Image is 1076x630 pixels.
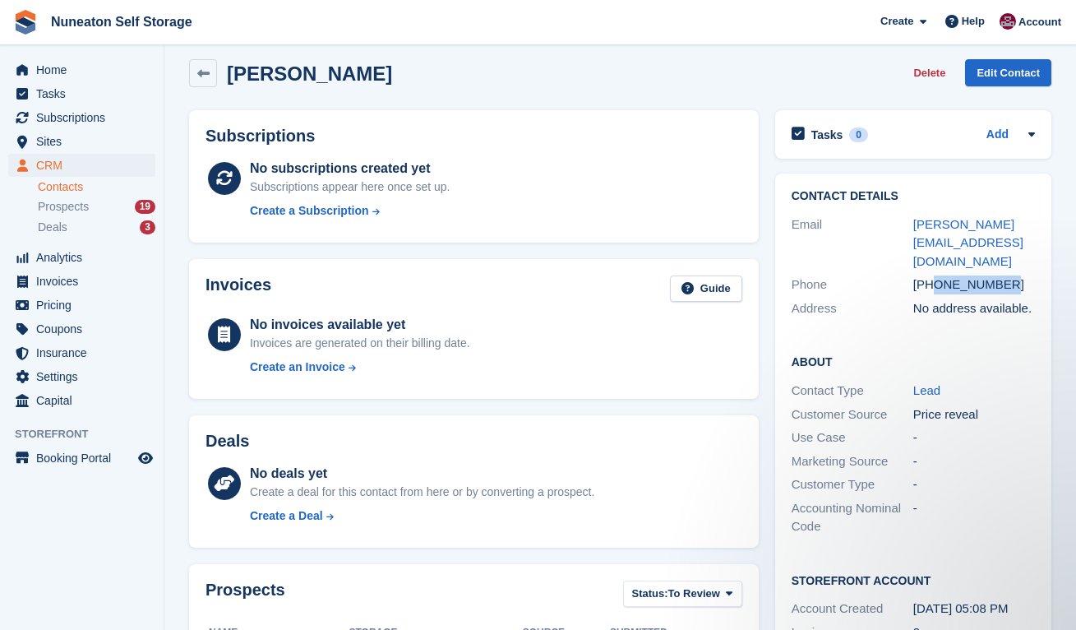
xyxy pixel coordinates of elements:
[206,432,249,451] h2: Deals
[36,389,135,412] span: Capital
[15,426,164,442] span: Storefront
[8,154,155,177] a: menu
[206,581,285,611] h2: Prospects
[986,126,1009,145] a: Add
[668,586,720,602] span: To Review
[792,475,913,494] div: Customer Type
[36,246,135,269] span: Analytics
[913,600,1035,618] div: [DATE] 05:08 PM
[8,365,155,388] a: menu
[1018,14,1061,30] span: Account
[8,341,155,364] a: menu
[965,59,1051,86] a: Edit Contact
[250,507,323,525] div: Create a Deal
[913,452,1035,471] div: -
[8,246,155,269] a: menu
[8,106,155,129] a: menu
[792,405,913,424] div: Customer Source
[792,600,913,618] div: Account Created
[8,130,155,153] a: menu
[792,452,913,471] div: Marketing Source
[36,130,135,153] span: Sites
[623,581,742,608] button: Status: To Review
[913,499,1035,536] div: -
[136,448,155,468] a: Preview store
[811,127,843,142] h2: Tasks
[227,63,392,85] h2: [PERSON_NAME]
[913,475,1035,494] div: -
[913,383,940,397] a: Lead
[250,159,450,178] div: No subscriptions created yet
[792,499,913,536] div: Accounting Nominal Code
[38,219,155,236] a: Deals 3
[8,389,155,412] a: menu
[792,572,1035,588] h2: Storefront Account
[38,199,89,215] span: Prospects
[250,202,450,220] a: Create a Subscription
[8,58,155,81] a: menu
[792,276,913,294] div: Phone
[38,220,67,235] span: Deals
[250,359,470,376] a: Create an Invoice
[206,127,742,146] h2: Subscriptions
[913,276,1035,294] div: [PHONE_NUMBER]
[36,317,135,340] span: Coupons
[913,299,1035,318] div: No address available.
[8,294,155,317] a: menu
[8,82,155,105] a: menu
[8,447,155,470] a: menu
[250,178,450,196] div: Subscriptions appear here once set up.
[36,447,135,470] span: Booking Portal
[44,8,199,35] a: Nuneaton Self Storage
[135,200,155,214] div: 19
[36,341,135,364] span: Insurance
[250,359,345,376] div: Create an Invoice
[962,13,985,30] span: Help
[1000,13,1016,30] img: Chris Palmer
[632,586,668,602] span: Status:
[38,179,155,195] a: Contacts
[792,428,913,447] div: Use Case
[792,190,1035,203] h2: Contact Details
[913,217,1023,268] a: [PERSON_NAME][EMAIL_ADDRESS][DOMAIN_NAME]
[250,202,369,220] div: Create a Subscription
[250,484,594,501] div: Create a deal for this contact from here or by converting a prospect.
[36,294,135,317] span: Pricing
[8,270,155,293] a: menu
[792,382,913,401] div: Contact Type
[792,353,1035,369] h2: About
[880,13,913,30] span: Create
[250,464,594,484] div: No deals yet
[907,59,952,86] button: Delete
[36,154,135,177] span: CRM
[250,315,470,335] div: No invoices available yet
[140,220,155,234] div: 3
[250,335,470,352] div: Invoices are generated on their billing date.
[8,317,155,340] a: menu
[670,276,742,303] a: Guide
[36,270,135,293] span: Invoices
[36,82,135,105] span: Tasks
[38,198,155,215] a: Prospects 19
[250,507,594,525] a: Create a Deal
[913,428,1035,447] div: -
[792,215,913,271] div: Email
[36,58,135,81] span: Home
[913,405,1035,424] div: Price reveal
[849,127,868,142] div: 0
[792,299,913,318] div: Address
[13,10,38,35] img: stora-icon-8386f47178a22dfd0bd8f6a31ec36ba5ce8667c1dd55bd0f319d3a0aa187defe.svg
[206,276,271,303] h2: Invoices
[36,106,135,129] span: Subscriptions
[36,365,135,388] span: Settings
